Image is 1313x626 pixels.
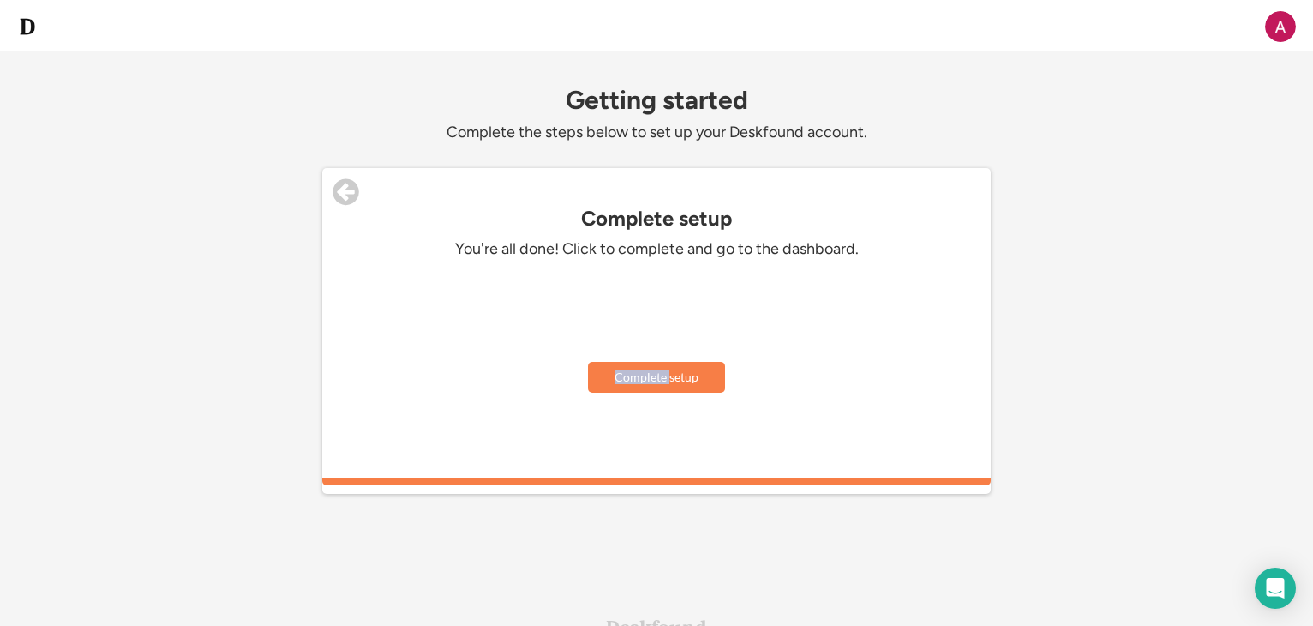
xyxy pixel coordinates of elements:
div: You're all done! Click to complete and go to the dashboard. [399,239,914,259]
img: ACg8ocKnRzuRigpuy02zBWxbxSqNNa_6q9zP8JaGihrYqqBwp7io4A=s96-c [1265,11,1296,42]
div: Complete the steps below to set up your Deskfound account. [322,123,991,142]
img: d-whitebg.png [17,16,38,37]
button: Complete setup [588,362,725,393]
div: 100% [326,478,987,485]
div: Getting started [322,86,991,114]
div: Complete setup [322,207,991,231]
div: Open Intercom Messenger [1255,568,1296,609]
